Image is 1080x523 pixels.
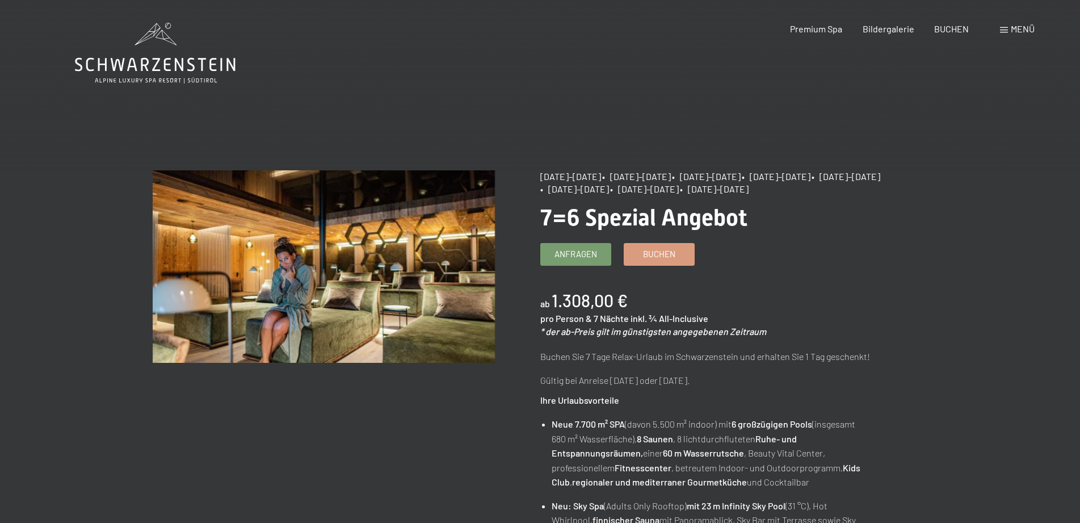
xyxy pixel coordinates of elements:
[540,373,883,388] p: Gültig bei Anreise [DATE] oder [DATE].
[554,248,597,260] span: Anfragen
[153,170,495,363] img: 7=6 Spezial Angebot
[790,23,842,34] a: Premium Spa
[552,500,604,511] strong: Neu: Sky Spa
[732,419,812,429] strong: 6 großzügigen Pools
[812,171,880,182] span: • [DATE]–[DATE]
[615,462,671,473] strong: Fitnesscenter
[552,290,628,311] b: 1.308,00 €
[540,313,592,324] span: pro Person &
[610,183,679,194] span: • [DATE]–[DATE]
[687,500,785,511] strong: mit 23 m Infinity Sky Pool
[572,476,747,487] strong: regionaler und mediterraner Gourmetküche
[1011,23,1035,34] span: Menü
[672,171,741,182] span: • [DATE]–[DATE]
[540,183,609,194] span: • [DATE]–[DATE]
[540,298,550,309] span: ab
[540,204,747,231] span: 7=6 Spezial Angebot
[863,23,914,34] a: Bildergalerie
[663,447,744,458] strong: 60 m Wasserrutsche
[602,171,671,182] span: • [DATE]–[DATE]
[624,244,694,265] a: Buchen
[540,171,601,182] span: [DATE]–[DATE]
[540,395,619,405] strong: Ihre Urlaubsvorteile
[540,349,883,364] p: Buchen Sie 7 Tage Relax-Urlaub im Schwarzenstein und erhalten Sie 1 Tag geschenkt!
[742,171,810,182] span: • [DATE]–[DATE]
[934,23,969,34] a: BUCHEN
[631,313,708,324] span: inkl. ¾ All-Inclusive
[541,244,611,265] a: Anfragen
[643,248,675,260] span: Buchen
[594,313,629,324] span: 7 Nächte
[552,419,625,429] strong: Neue 7.700 m² SPA
[680,183,749,194] span: • [DATE]–[DATE]
[637,433,673,444] strong: 8 Saunen
[552,417,882,489] li: (davon 5.500 m² indoor) mit (insgesamt 680 m² Wasserfläche), , 8 lichtdurchfluteten einer , Beaut...
[540,326,766,337] em: * der ab-Preis gilt im günstigsten angegebenen Zeitraum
